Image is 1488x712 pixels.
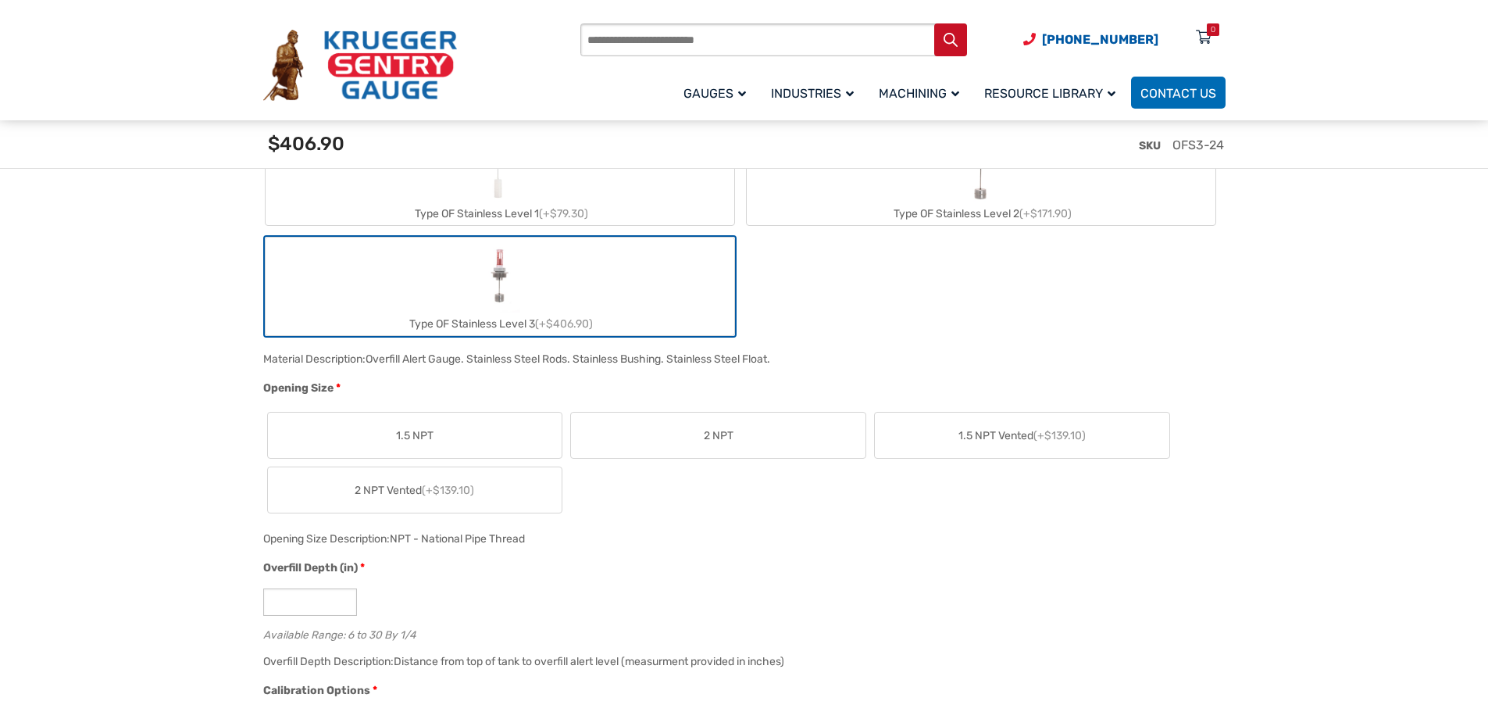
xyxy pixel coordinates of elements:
[263,655,394,668] span: Overfill Depth Description:
[396,428,434,444] span: 1.5 NPT
[263,625,1218,640] div: Available Range: 6 to 30 By 1/4
[263,684,370,697] span: Calibration Options
[1019,207,1072,220] span: (+$171.90)
[263,352,366,366] span: Material Description:
[762,74,869,111] a: Industries
[1042,32,1158,47] span: [PHONE_NUMBER]
[263,30,457,102] img: Krueger Sentry Gauge
[1172,138,1224,152] span: OFS3-24
[1023,30,1158,49] a: Phone Number (920) 434-8860
[336,380,341,396] abbr: required
[1139,139,1161,152] span: SKU
[266,238,734,335] label: Type OF Stainless Level 3
[704,428,733,444] span: 2 NPT
[263,381,334,395] span: Opening Size
[539,207,588,220] span: (+$79.30)
[373,682,377,699] abbr: required
[266,202,734,225] div: Type OF Stainless Level 1
[355,482,474,499] span: 2 NPT Vented
[1211,23,1215,36] div: 0
[263,532,390,546] span: Opening Size Description:
[879,86,959,101] span: Machining
[390,532,525,546] div: NPT - National Pipe Thread
[422,484,474,497] span: (+$139.10)
[958,428,1086,444] span: 1.5 NPT Vented
[263,561,358,574] span: Overfill Depth (in)
[771,86,854,101] span: Industries
[674,74,762,111] a: Gauges
[366,352,770,366] div: Overfill Alert Gauge. Stainless Steel Rods. Stainless Bushing. Stainless Steel Float.
[1033,429,1086,442] span: (+$139.10)
[1140,86,1216,101] span: Contact Us
[1131,77,1226,109] a: Contact Us
[535,317,593,331] span: (+$406.90)
[360,560,365,576] abbr: required
[394,655,784,668] div: Distance from top of tank to overfill alert level (measurment provided in inches)
[683,86,746,101] span: Gauges
[266,313,734,335] div: Type OF Stainless Level 3
[975,74,1131,111] a: Resource Library
[984,86,1115,101] span: Resource Library
[747,202,1215,225] div: Type OF Stainless Level 2
[869,74,975,111] a: Machining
